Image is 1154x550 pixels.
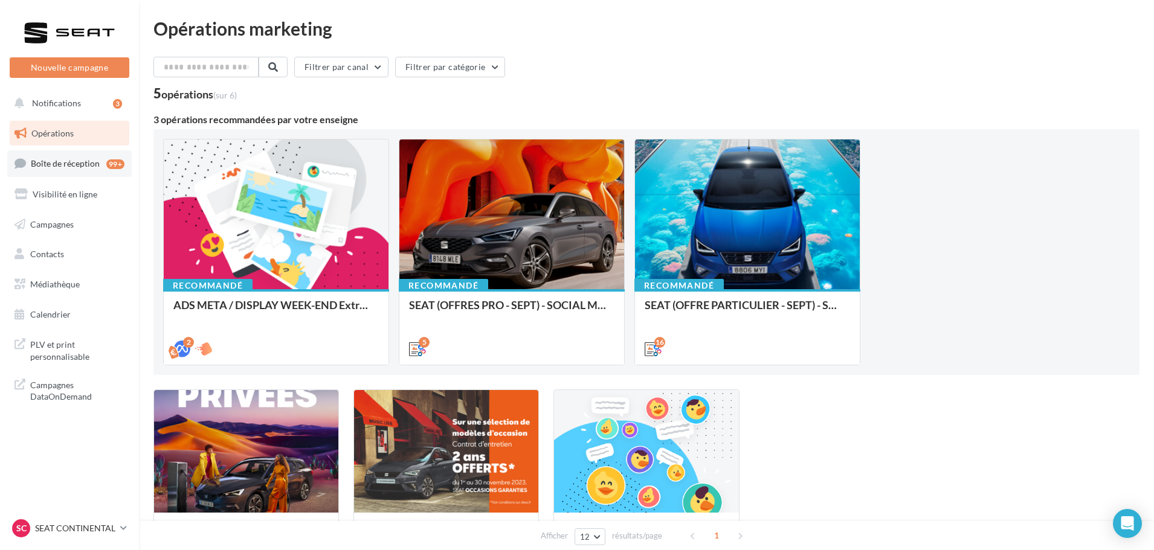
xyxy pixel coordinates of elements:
[30,279,80,289] span: Médiathèque
[7,302,132,327] a: Calendrier
[395,57,505,77] button: Filtrer par catégorie
[161,89,237,100] div: opérations
[30,249,64,259] span: Contacts
[7,121,132,146] a: Opérations
[7,272,132,297] a: Médiathèque
[654,337,665,348] div: 16
[31,128,74,138] span: Opérations
[399,279,488,292] div: Recommandé
[7,212,132,237] a: Campagnes
[33,189,97,199] span: Visibilité en ligne
[707,526,726,545] span: 1
[30,377,124,403] span: Campagnes DataOnDemand
[580,532,590,542] span: 12
[32,98,81,108] span: Notifications
[7,182,132,207] a: Visibilité en ligne
[1113,509,1142,538] div: Open Intercom Messenger
[30,336,124,362] span: PLV et print personnalisable
[153,19,1139,37] div: Opérations marketing
[163,279,253,292] div: Recommandé
[294,57,388,77] button: Filtrer par canal
[7,91,127,116] button: Notifications 3
[106,159,124,169] div: 99+
[16,522,27,534] span: SC
[35,522,115,534] p: SEAT CONTINENTAL
[419,337,430,348] div: 5
[7,150,132,176] a: Boîte de réception99+
[173,299,379,323] div: ADS META / DISPLAY WEEK-END Extraordinaire (JPO) Septembre 2025
[541,530,568,542] span: Afficher
[7,372,132,408] a: Campagnes DataOnDemand
[183,337,194,348] div: 2
[612,530,662,542] span: résultats/page
[113,99,122,109] div: 3
[634,279,724,292] div: Recommandé
[30,309,71,319] span: Calendrier
[10,517,129,540] a: SC SEAT CONTINENTAL
[7,331,132,367] a: PLV et print personnalisable
[31,158,100,168] span: Boîte de réception
[10,57,129,78] button: Nouvelle campagne
[575,528,605,545] button: 12
[213,90,237,100] span: (sur 6)
[7,241,132,267] a: Contacts
[409,299,614,323] div: SEAT (OFFRES PRO - SEPT) - SOCIAL MEDIA
[153,87,237,100] div: 5
[153,115,1139,124] div: 3 opérations recommandées par votre enseigne
[30,219,74,229] span: Campagnes
[645,299,850,323] div: SEAT (OFFRE PARTICULIER - SEPT) - SOCIAL MEDIA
